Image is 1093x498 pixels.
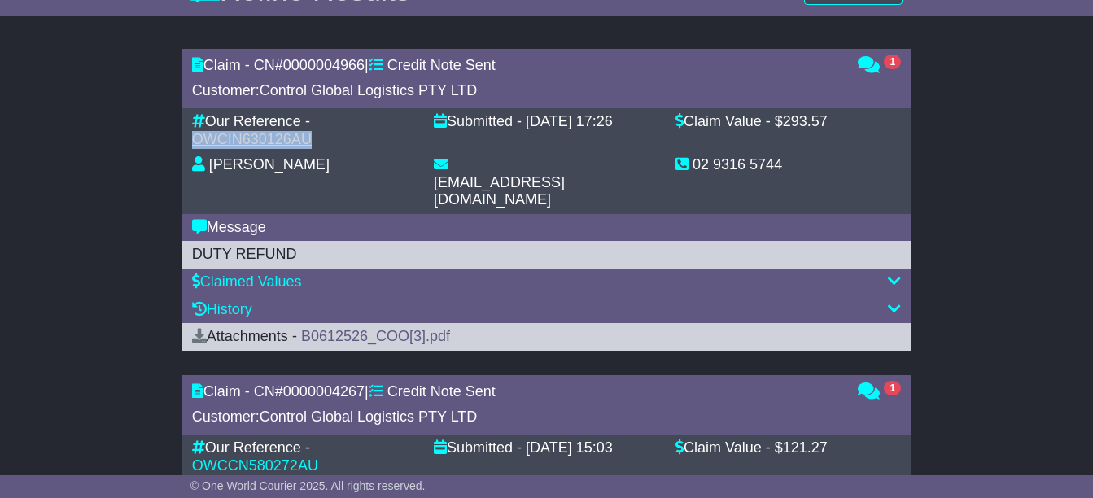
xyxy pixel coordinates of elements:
[192,113,310,131] div: Our Reference -
[387,57,496,73] span: Credit Note Sent
[283,383,365,400] span: 0000004267
[192,273,302,290] a: Claimed Values
[884,381,901,395] span: 1
[192,131,312,147] a: OWCIN630126AU
[192,457,318,474] a: OWCCN580272AU
[192,383,842,401] div: Claim - CN# |
[192,219,901,237] div: Message
[434,113,522,131] div: Submitted -
[192,246,901,264] div: DUTY REFUND
[858,57,901,73] a: 1
[283,57,365,73] span: 0000004966
[675,113,771,131] div: Claim Value -
[192,273,901,291] div: Claimed Values
[209,156,330,174] div: [PERSON_NAME]
[301,328,450,344] a: B0612526_COO[3].pdf
[192,301,901,319] div: History
[192,328,297,344] span: Attachments -
[775,439,828,457] div: $121.27
[526,439,613,457] div: [DATE] 15:03
[192,439,310,457] div: Our Reference -
[190,479,426,492] span: © One World Courier 2025. All rights reserved.
[260,82,477,98] span: Control Global Logistics PTY LTD
[675,439,771,457] div: Claim Value -
[434,439,522,457] div: Submitted -
[775,113,828,131] div: $293.57
[192,82,842,100] div: Customer:
[260,408,477,425] span: Control Global Logistics PTY LTD
[884,55,901,69] span: 1
[693,156,782,174] div: 02 9316 5744
[526,113,613,131] div: [DATE] 17:26
[192,408,842,426] div: Customer:
[192,301,252,317] a: History
[858,383,901,400] a: 1
[192,57,842,75] div: Claim - CN# |
[434,174,659,209] div: [EMAIL_ADDRESS][DOMAIN_NAME]
[387,383,496,400] span: Credit Note Sent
